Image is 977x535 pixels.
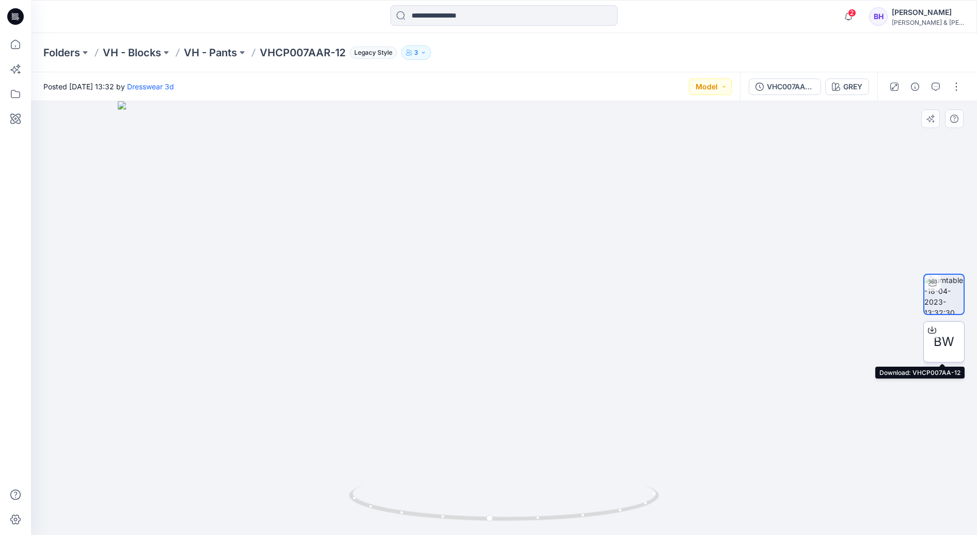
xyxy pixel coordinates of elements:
[934,333,954,351] span: BW
[892,6,964,19] div: [PERSON_NAME]
[260,45,345,60] p: VHCP007AAR-12
[869,7,888,26] div: BH
[127,82,174,91] a: Dresswear 3d
[118,101,891,535] img: eyJhbGciOiJIUzI1NiIsImtpZCI6IjAiLCJzbHQiOiJzZXMiLCJ0eXAiOiJKV1QifQ.eyJkYXRhIjp7InR5cGUiOiJzdG9yYW...
[350,46,397,59] span: Legacy Style
[924,275,964,314] img: turntable-18-04-2023-13:32:30
[749,78,821,95] button: VHC007AAR-12
[843,81,862,92] div: GREY
[43,81,174,92] span: Posted [DATE] 13:32 by
[825,78,869,95] button: GREY
[401,45,431,60] button: 3
[907,78,923,95] button: Details
[848,9,856,17] span: 2
[345,45,397,60] button: Legacy Style
[43,45,80,60] a: Folders
[892,19,964,26] div: [PERSON_NAME] & [PERSON_NAME]
[103,45,161,60] a: VH - Blocks
[184,45,237,60] a: VH - Pants
[767,81,814,92] div: VHC007AAR-12
[414,47,418,58] p: 3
